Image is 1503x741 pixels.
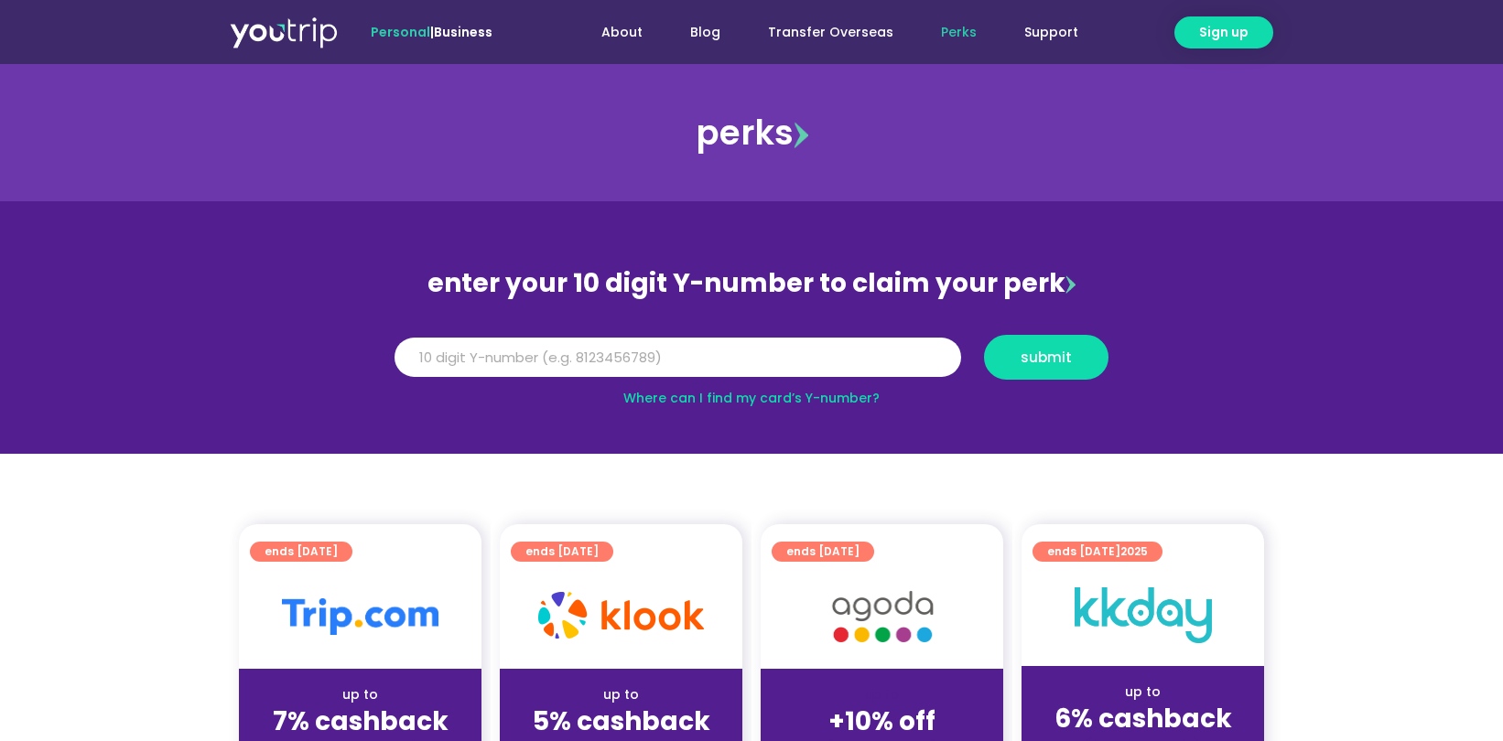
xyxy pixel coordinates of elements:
strong: 6% cashback [1054,701,1232,736]
div: up to [254,685,467,704]
form: Y Number [395,335,1108,393]
span: ends [DATE] [265,542,338,562]
a: Transfer Overseas [744,16,917,49]
div: up to [1036,682,1249,702]
nav: Menu [542,16,1102,49]
span: up to [865,685,899,703]
a: Business [434,23,492,41]
span: Sign up [1199,23,1249,42]
strong: +10% off [828,703,935,739]
span: | [371,23,492,41]
span: submit [1021,350,1072,364]
a: Sign up [1174,16,1273,48]
a: Support [1000,16,1102,49]
strong: 7% cashback [273,703,449,739]
span: Personal [371,23,430,41]
span: ends [DATE] [1047,542,1148,562]
a: About [578,16,666,49]
span: 2025 [1120,543,1148,559]
a: ends [DATE]2025 [1033,542,1162,562]
div: enter your 10 digit Y-number to claim your perk [385,260,1118,307]
a: ends [DATE] [772,542,874,562]
a: Where can I find my card’s Y-number? [623,389,880,407]
a: ends [DATE] [250,542,352,562]
a: ends [DATE] [511,542,613,562]
span: ends [DATE] [786,542,860,562]
div: up to [514,685,728,704]
a: Perks [917,16,1000,49]
a: Blog [666,16,744,49]
input: 10 digit Y-number (e.g. 8123456789) [395,338,961,378]
strong: 5% cashback [533,703,710,739]
span: ends [DATE] [525,542,599,562]
button: submit [984,335,1108,380]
